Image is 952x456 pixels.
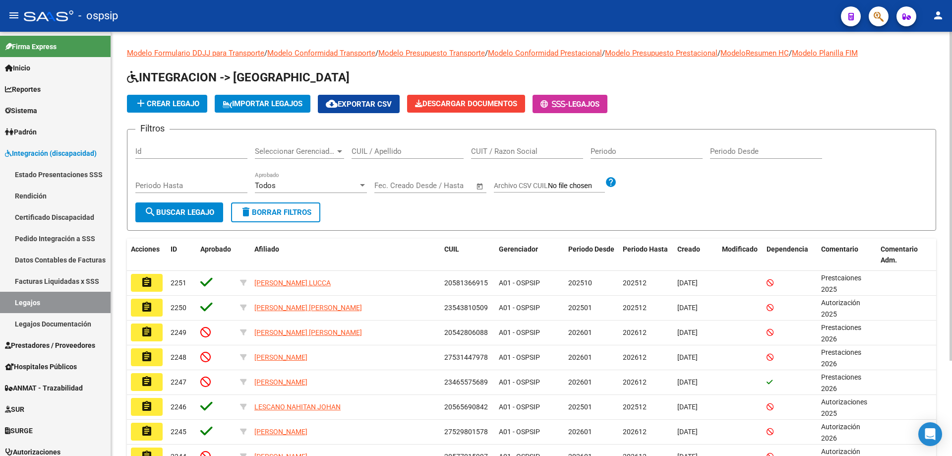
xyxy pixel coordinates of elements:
[8,9,20,21] mat-icon: menu
[378,49,485,58] a: Modelo Presupuesto Transporte
[240,208,311,217] span: Borrar Filtros
[499,245,538,253] span: Gerenciador
[475,181,486,192] button: Open calendar
[254,304,362,312] span: [PERSON_NAME] [PERSON_NAME]
[533,95,607,113] button: -Legajos
[440,239,495,271] datatable-header-cell: CUIL
[677,353,698,361] span: [DATE]
[444,245,459,253] span: CUIL
[677,304,698,312] span: [DATE]
[821,398,867,417] span: Autorizaciones 2025
[677,245,700,253] span: Creado
[200,245,231,253] span: Aprobado
[231,202,320,222] button: Borrar Filtros
[817,239,877,271] datatable-header-cell: Comentario
[254,328,362,336] span: [PERSON_NAME] [PERSON_NAME]
[254,353,307,361] span: [PERSON_NAME]
[677,279,698,287] span: [DATE]
[821,299,860,318] span: Autorización 2025
[605,176,617,188] mat-icon: help
[5,127,37,137] span: Padrón
[677,328,698,336] span: [DATE]
[918,422,942,446] div: Open Intercom Messenger
[568,245,614,253] span: Periodo Desde
[623,403,647,411] span: 202512
[623,428,647,436] span: 202612
[623,378,647,386] span: 202612
[374,181,415,190] input: Fecha inicio
[619,239,673,271] datatable-header-cell: Periodo Hasta
[444,428,488,436] span: 27529801578
[171,428,186,436] span: 2245
[881,245,918,264] span: Comentario Adm.
[568,378,592,386] span: 202601
[720,49,789,58] a: ModeloResumen HC
[135,99,199,108] span: Crear Legajo
[444,353,488,361] span: 27531447978
[623,245,668,253] span: Periodo Hasta
[821,423,860,442] span: Autorización 2026
[673,239,718,271] datatable-header-cell: Creado
[135,97,147,109] mat-icon: add
[254,245,279,253] span: Afiliado
[415,99,517,108] span: Descargar Documentos
[407,95,525,113] button: Descargar Documentos
[215,95,310,113] button: IMPORTAR LEGAJOS
[821,348,861,368] span: Prestaciones 2026
[5,63,30,73] span: Inicio
[568,279,592,287] span: 202510
[499,428,540,436] span: A01 - OSPSIP
[568,100,599,109] span: Legajos
[254,279,331,287] span: [PERSON_NAME] LUCCA
[5,84,41,95] span: Reportes
[494,182,548,190] span: Archivo CSV CUIL
[141,326,153,338] mat-icon: assignment
[171,245,177,253] span: ID
[135,122,170,135] h3: Filtros
[821,373,861,392] span: Prestaciones 2026
[499,353,540,361] span: A01 - OSPSIP
[254,428,307,436] span: [PERSON_NAME]
[326,100,392,109] span: Exportar CSV
[240,206,252,218] mat-icon: delete
[255,147,335,156] span: Seleccionar Gerenciador
[326,98,338,110] mat-icon: cloud_download
[605,49,717,58] a: Modelo Presupuesto Prestacional
[171,353,186,361] span: 2248
[677,428,698,436] span: [DATE]
[171,279,186,287] span: 2251
[568,328,592,336] span: 202601
[495,239,564,271] datatable-header-cell: Gerenciador
[444,304,488,312] span: 23543810509
[223,99,302,108] span: IMPORTAR LEGAJOS
[444,378,488,386] span: 23465575689
[568,353,592,361] span: 202601
[250,239,440,271] datatable-header-cell: Afiliado
[623,353,647,361] span: 202612
[141,351,153,363] mat-icon: assignment
[767,245,808,253] span: Dependencia
[444,279,488,287] span: 20581366915
[127,70,350,84] span: INTEGRACION -> [GEOGRAPHIC_DATA]
[499,279,540,287] span: A01 - OSPSIP
[131,245,160,253] span: Acciones
[144,208,214,217] span: Buscar Legajo
[568,304,592,312] span: 202501
[144,206,156,218] mat-icon: search
[141,301,153,313] mat-icon: assignment
[821,274,861,293] span: Prestcaiones 2025
[499,304,540,312] span: A01 - OSPSIP
[444,328,488,336] span: 20542806088
[623,304,647,312] span: 202512
[135,202,223,222] button: Buscar Legajo
[499,403,540,411] span: A01 - OSPSIP
[718,239,763,271] datatable-header-cell: Modificado
[141,425,153,437] mat-icon: assignment
[564,239,619,271] datatable-header-cell: Periodo Desde
[171,304,186,312] span: 2250
[499,378,540,386] span: A01 - OSPSIP
[167,239,196,271] datatable-header-cell: ID
[5,361,77,372] span: Hospitales Públicos
[499,328,540,336] span: A01 - OSPSIP
[171,328,186,336] span: 2249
